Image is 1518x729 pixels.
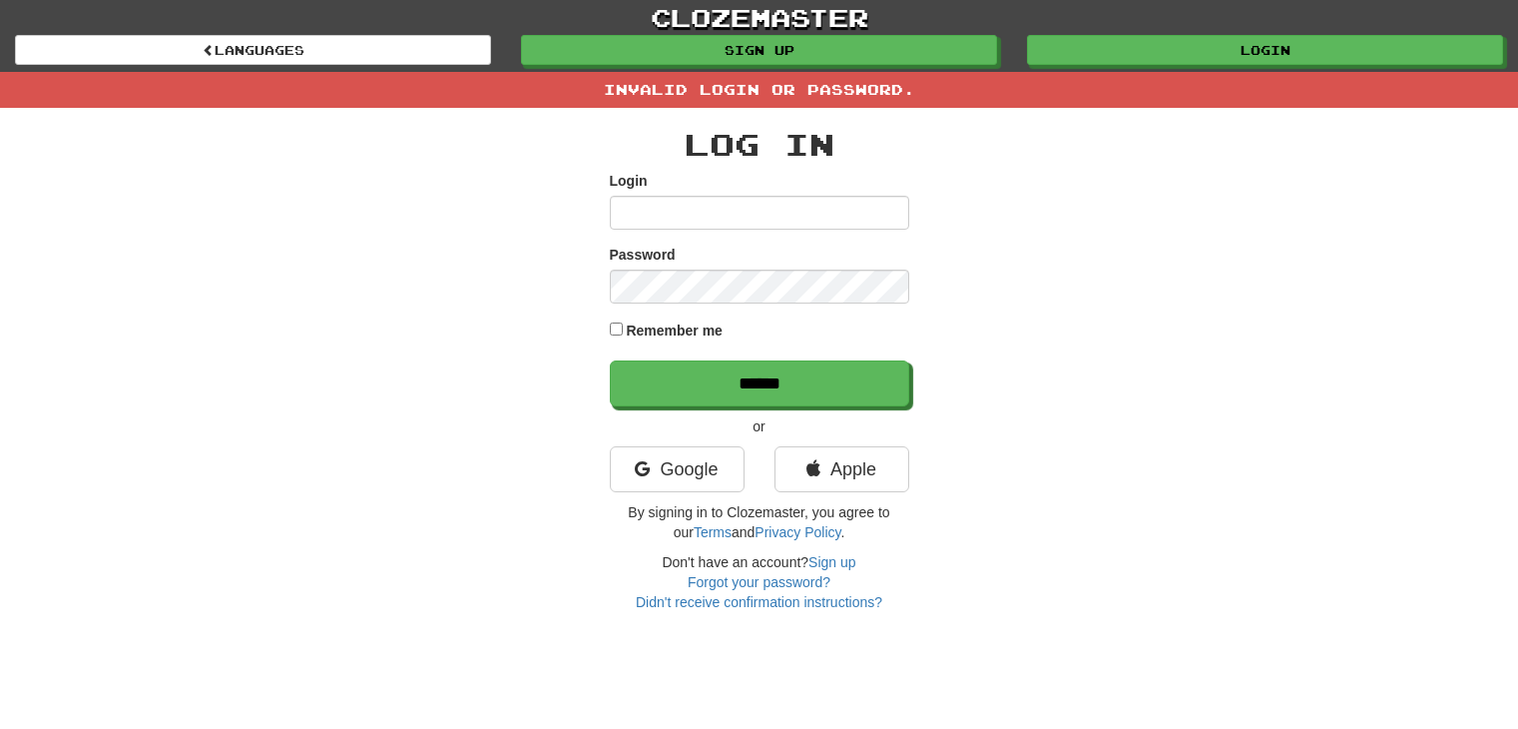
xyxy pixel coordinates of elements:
[610,502,909,542] p: By signing in to Clozemaster, you agree to our and .
[610,552,909,612] div: Don't have an account?
[755,524,840,540] a: Privacy Policy
[688,574,830,590] a: Forgot your password?
[1027,35,1503,65] a: Login
[694,524,732,540] a: Terms
[626,321,723,341] label: Remember me
[15,35,491,65] a: Languages
[610,416,909,436] p: or
[808,554,855,570] a: Sign up
[774,446,909,492] a: Apple
[610,128,909,161] h2: Log In
[636,594,882,610] a: Didn't receive confirmation instructions?
[521,35,997,65] a: Sign up
[610,245,676,265] label: Password
[610,446,745,492] a: Google
[610,171,648,191] label: Login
